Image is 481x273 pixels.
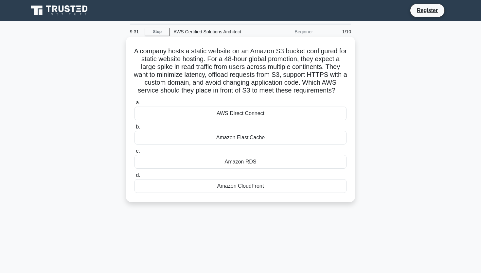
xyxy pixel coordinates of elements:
div: AWS Certified Solutions Architect [169,25,259,38]
div: AWS Direct Connect [134,107,347,120]
div: 9:31 [126,25,145,38]
span: b. [136,124,140,129]
span: d. [136,172,140,178]
h5: A company hosts a static website on an Amazon S3 bucket configured for static website hosting. Fo... [134,47,347,95]
a: Register [413,6,442,14]
div: Amazon RDS [134,155,347,169]
div: 1/10 [317,25,355,38]
span: a. [136,100,140,105]
div: Amazon CloudFront [134,179,347,193]
div: Amazon ElastiCache [134,131,347,145]
span: c. [136,148,140,154]
a: Stop [145,28,169,36]
div: Beginner [259,25,317,38]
